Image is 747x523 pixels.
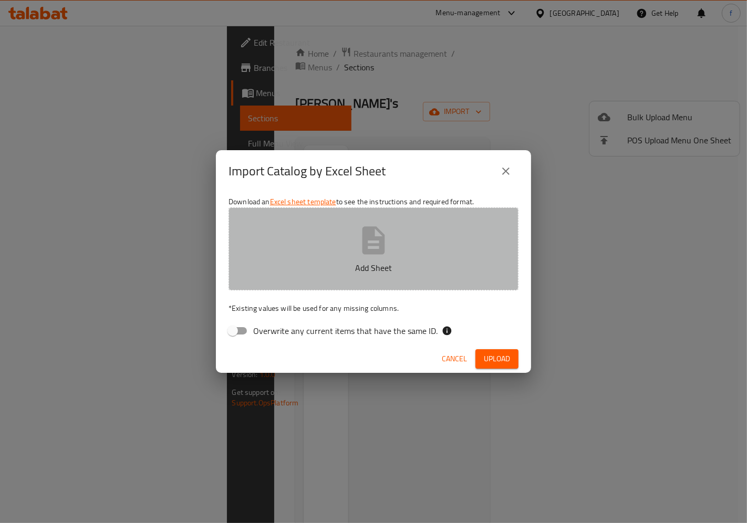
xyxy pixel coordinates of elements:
[216,192,531,344] div: Download an to see the instructions and required format.
[475,349,518,369] button: Upload
[442,352,467,365] span: Cancel
[438,349,471,369] button: Cancel
[493,159,518,184] button: close
[245,261,502,274] p: Add Sheet
[229,303,518,313] p: Existing values will be used for any missing columns.
[229,207,518,290] button: Add Sheet
[270,195,336,208] a: Excel sheet template
[253,325,438,337] span: Overwrite any current items that have the same ID.
[442,326,452,336] svg: If the overwrite option isn't selected, then the items that match an existing ID will be ignored ...
[229,163,386,180] h2: Import Catalog by Excel Sheet
[484,352,510,365] span: Upload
